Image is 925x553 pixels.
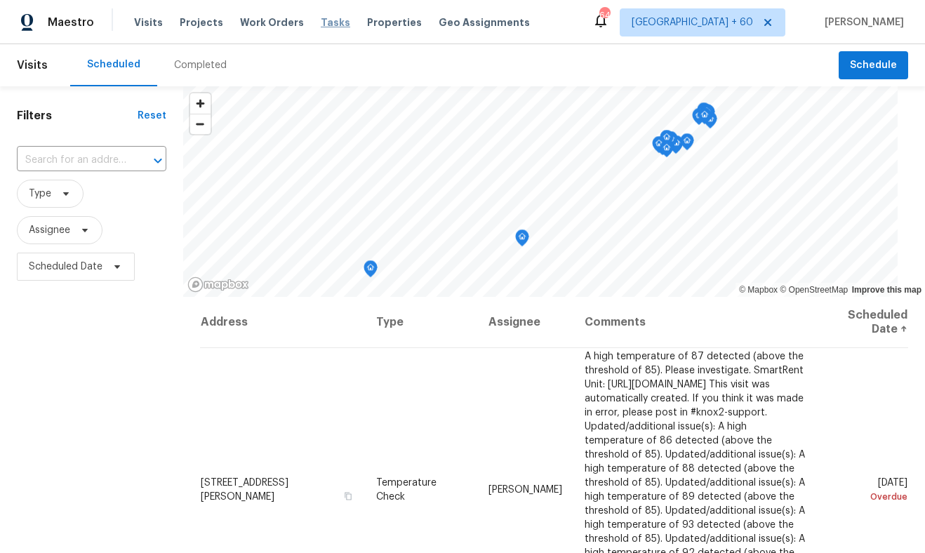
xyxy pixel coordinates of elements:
div: Map marker [700,104,714,126]
div: Map marker [698,107,712,129]
a: OpenStreetMap [780,285,848,295]
div: Map marker [701,105,715,126]
span: Work Orders [240,15,304,29]
div: Map marker [660,140,674,162]
span: Assignee [29,223,70,237]
span: Properties [367,15,422,29]
span: Visits [17,50,48,81]
div: Map marker [680,133,694,155]
th: Scheduled Date ↑ [819,297,908,348]
span: Geo Assignments [439,15,530,29]
a: Mapbox homepage [187,276,249,293]
span: [GEOGRAPHIC_DATA] + 60 [632,15,753,29]
span: [DATE] [830,477,907,503]
span: Tasks [321,18,350,27]
div: Map marker [652,136,666,158]
span: Projects [180,15,223,29]
button: Copy Address [341,489,354,502]
button: Zoom out [190,114,211,134]
th: Type [365,297,477,348]
div: Map marker [364,260,378,282]
h1: Filters [17,109,138,123]
span: Temperature Check [376,477,437,501]
span: Type [29,187,51,201]
div: 640 [599,8,609,22]
span: Schedule [850,57,897,74]
button: Open [148,151,168,171]
div: Map marker [664,131,678,153]
div: Map marker [703,112,717,133]
span: Maestro [48,15,94,29]
div: Map marker [692,108,706,130]
div: Completed [174,58,227,72]
input: Search for an address... [17,149,127,171]
span: [PERSON_NAME] [488,484,562,494]
canvas: Map [183,86,898,297]
th: Comments [573,297,819,348]
span: [PERSON_NAME] [819,15,904,29]
button: Zoom in [190,93,211,114]
div: Overdue [830,489,907,503]
span: Scheduled Date [29,260,102,274]
a: Improve this map [852,285,921,295]
th: Address [200,297,366,348]
span: Visits [134,15,163,29]
div: Reset [138,109,166,123]
div: Map marker [697,102,711,124]
div: Map marker [515,229,529,251]
span: [STREET_ADDRESS][PERSON_NAME] [201,477,288,501]
a: Mapbox [739,285,778,295]
th: Assignee [477,297,573,348]
div: Map marker [660,130,674,152]
button: Schedule [839,51,908,80]
div: Scheduled [87,58,140,72]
